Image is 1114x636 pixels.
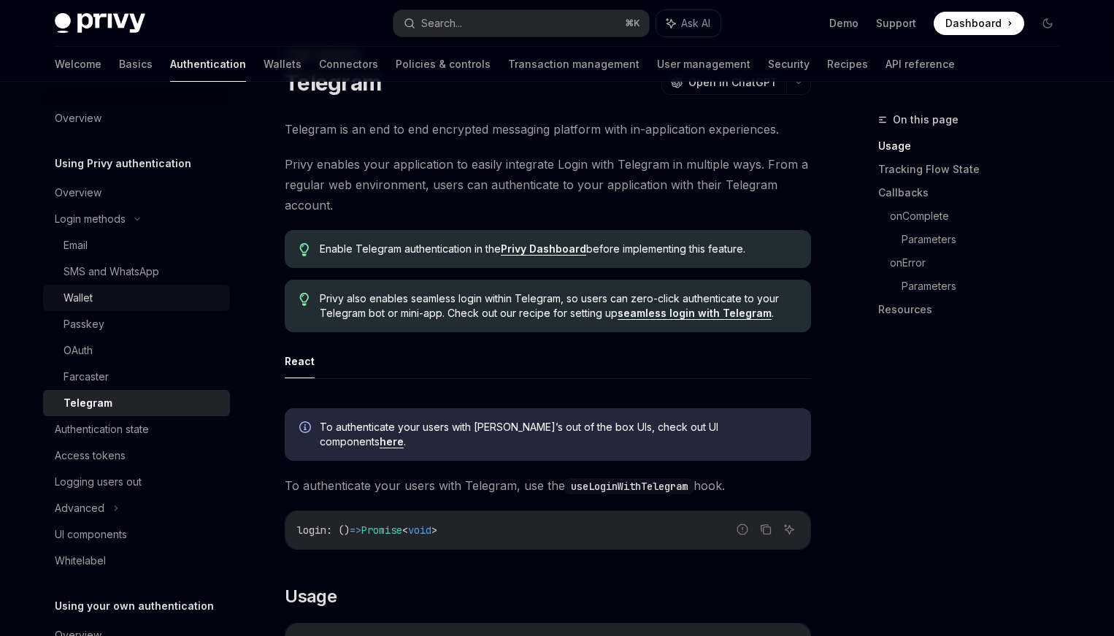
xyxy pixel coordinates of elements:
[299,293,310,306] svg: Tip
[55,47,101,82] a: Welcome
[656,10,721,37] button: Ask AI
[320,242,796,256] span: Enable Telegram authentication in the before implementing this feature.
[886,47,955,82] a: API reference
[350,524,361,537] span: =>
[64,315,104,333] div: Passkey
[878,181,1071,204] a: Callbacks
[361,524,402,537] span: Promise
[326,524,350,537] span: : ()
[43,232,230,258] a: Email
[55,13,145,34] img: dark logo
[508,47,639,82] a: Transaction management
[43,180,230,206] a: Overview
[319,47,378,82] a: Connectors
[55,421,149,438] div: Authentication state
[890,204,1071,228] a: onComplete
[565,478,694,494] code: useLoginWithTelegram
[43,469,230,495] a: Logging users out
[396,47,491,82] a: Policies & controls
[55,597,214,615] h5: Using your own authentication
[55,155,191,172] h5: Using Privy authentication
[285,119,811,139] span: Telegram is an end to end encrypted messaging platform with in-application experiences.
[408,524,431,537] span: void
[661,70,786,95] button: Open in ChatGPT
[501,242,586,256] a: Privy Dashboard
[43,364,230,390] a: Farcaster
[170,47,246,82] a: Authentication
[380,435,404,448] a: here
[64,289,93,307] div: Wallet
[64,394,112,412] div: Telegram
[43,311,230,337] a: Passkey
[55,552,106,570] div: Whitelabel
[768,47,810,82] a: Security
[43,285,230,311] a: Wallet
[299,243,310,256] svg: Tip
[43,521,230,548] a: UI components
[625,18,640,29] span: ⌘ K
[431,524,437,537] span: >
[285,344,315,378] button: React
[43,258,230,285] a: SMS and WhatsApp
[733,520,752,539] button: Report incorrect code
[878,134,1071,158] a: Usage
[681,16,710,31] span: Ask AI
[1036,12,1059,35] button: Toggle dark mode
[902,275,1071,298] a: Parameters
[119,47,153,82] a: Basics
[64,263,159,280] div: SMS and WhatsApp
[876,16,916,31] a: Support
[688,75,777,90] span: Open in ChatGPT
[64,368,109,386] div: Farcaster
[55,110,101,127] div: Overview
[55,499,104,517] div: Advanced
[43,105,230,131] a: Overview
[43,548,230,574] a: Whitelabel
[421,15,462,32] div: Search...
[285,475,811,496] span: To authenticate your users with Telegram, use the hook.
[780,520,799,539] button: Ask AI
[902,228,1071,251] a: Parameters
[55,447,126,464] div: Access tokens
[64,342,93,359] div: OAuth
[934,12,1024,35] a: Dashboard
[878,298,1071,321] a: Resources
[890,251,1071,275] a: onError
[43,416,230,442] a: Authentication state
[829,16,858,31] a: Demo
[320,420,796,449] span: To authenticate your users with [PERSON_NAME]’s out of the box UIs, check out UI components .
[264,47,301,82] a: Wallets
[285,585,337,608] span: Usage
[43,390,230,416] a: Telegram
[756,520,775,539] button: Copy the contents from the code block
[55,473,142,491] div: Logging users out
[285,69,381,96] h1: Telegram
[55,526,127,543] div: UI components
[299,421,314,436] svg: Info
[55,210,126,228] div: Login methods
[297,524,326,537] span: login
[945,16,1002,31] span: Dashboard
[878,158,1071,181] a: Tracking Flow State
[402,524,408,537] span: <
[43,337,230,364] a: OAuth
[827,47,868,82] a: Recipes
[43,442,230,469] a: Access tokens
[64,237,88,254] div: Email
[618,307,772,320] a: seamless login with Telegram
[55,184,101,202] div: Overview
[657,47,750,82] a: User management
[893,111,959,129] span: On this page
[393,10,649,37] button: Search...⌘K
[285,154,811,215] span: Privy enables your application to easily integrate Login with Telegram in multiple ways. From a r...
[320,291,796,321] span: Privy also enables seamless login within Telegram, so users can zero-click authenticate to your T...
